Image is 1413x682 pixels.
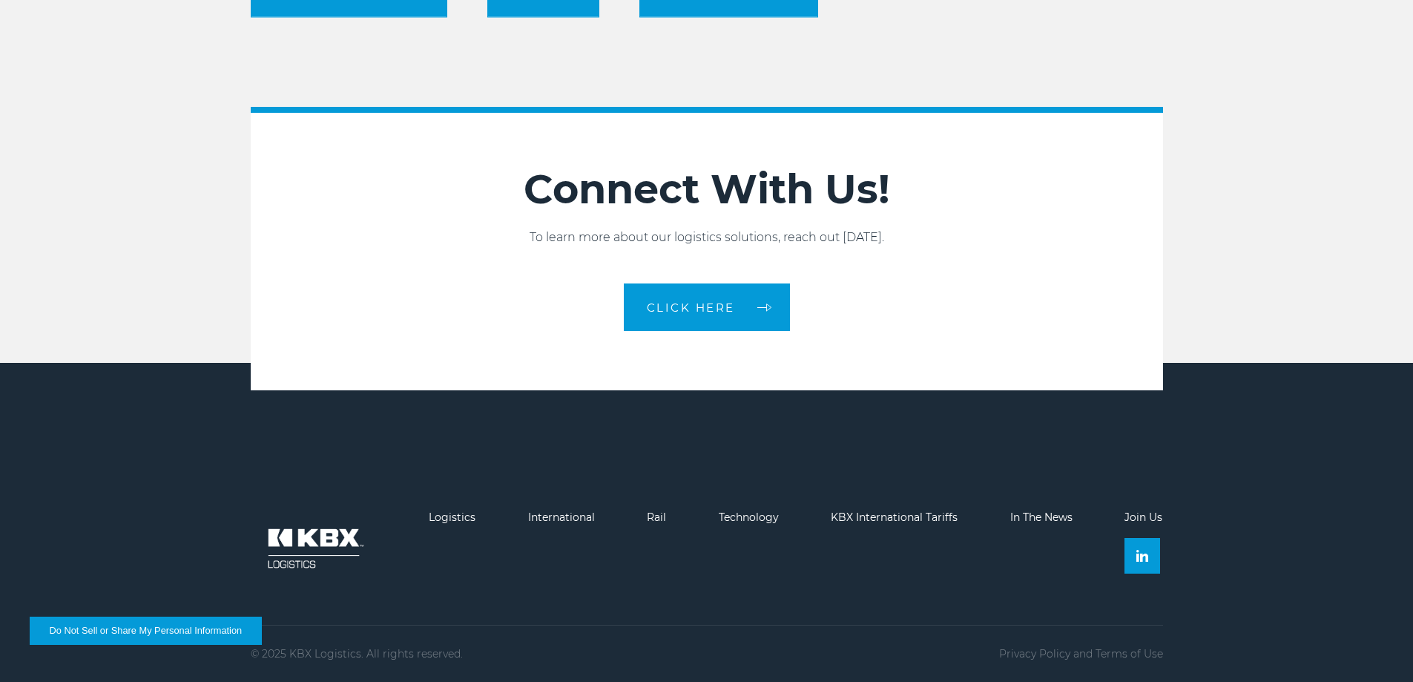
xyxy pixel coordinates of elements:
p: To learn more about our logistics solutions, reach out [DATE]. [251,229,1163,246]
a: Privacy Policy [999,647,1070,660]
a: CLICK HERE arrow arrow [624,283,790,331]
h2: Connect With Us! [251,165,1163,214]
img: Linkedin [1136,550,1148,562]
span: CLICK HERE [647,302,735,313]
a: Terms of Use [1096,647,1163,660]
span: and [1073,647,1093,660]
a: Logistics [429,511,475,524]
a: Rail [647,511,666,524]
a: Technology [719,511,779,524]
img: kbx logo [251,511,377,586]
a: In The News [1010,511,1073,524]
a: KBX International Tariffs [831,511,958,524]
a: Join Us [1124,511,1162,524]
button: Do Not Sell or Share My Personal Information [30,617,262,645]
p: © 2025 KBX Logistics. All rights reserved. [251,648,463,660]
a: International [528,511,595,524]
